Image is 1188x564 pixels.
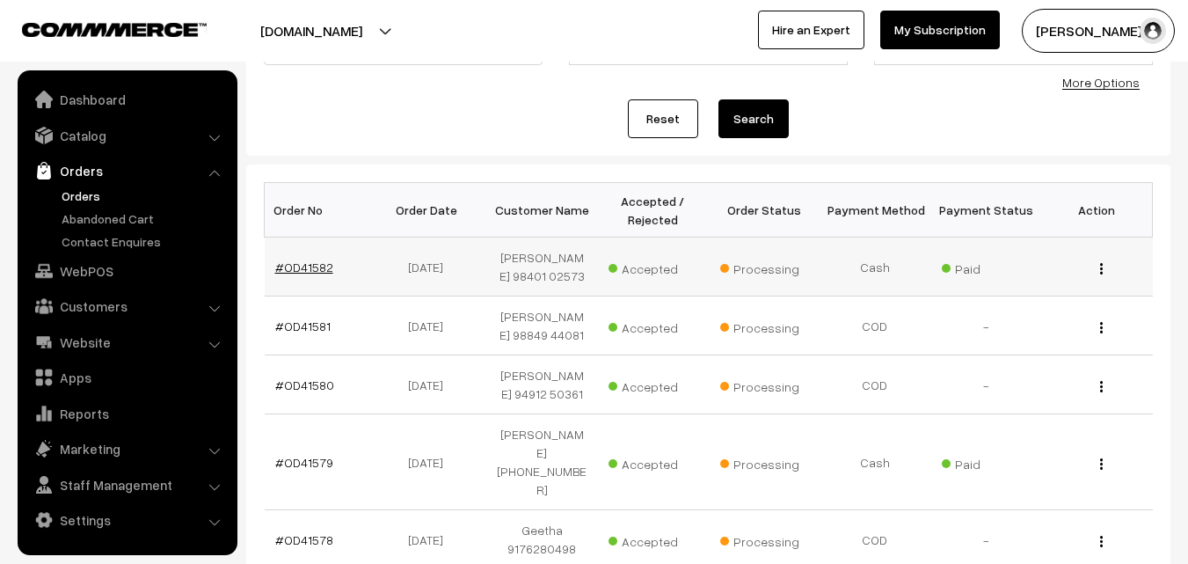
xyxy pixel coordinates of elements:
img: Menu [1100,263,1103,275]
a: Hire an Expert [758,11,864,49]
td: COD [820,355,930,414]
a: More Options [1062,75,1140,90]
a: #OD41582 [275,260,333,275]
td: [DATE] [375,414,486,510]
th: Order Status [709,183,820,238]
img: Menu [1100,458,1103,470]
a: Apps [22,362,231,393]
th: Customer Name [486,183,597,238]
th: Accepted / Rejected [597,183,708,238]
a: WebPOS [22,255,231,287]
img: Menu [1100,381,1103,392]
td: [PERSON_NAME] 98401 02573 [486,238,597,297]
span: Processing [720,314,808,337]
span: Processing [720,373,808,396]
a: Customers [22,290,231,322]
td: [PERSON_NAME] [PHONE_NUMBER] [486,414,597,510]
button: [DOMAIN_NAME] [199,9,424,53]
a: #OD41578 [275,532,333,547]
td: Cash [820,414,930,510]
a: Dashboard [22,84,231,115]
td: [DATE] [375,297,486,355]
td: - [930,297,1041,355]
th: Action [1041,183,1152,238]
a: Catalog [22,120,231,151]
th: Payment Status [930,183,1041,238]
a: #OD41581 [275,319,331,333]
button: [PERSON_NAME] s… [1022,9,1175,53]
span: Processing [720,255,808,278]
a: Staff Management [22,469,231,501]
a: #OD41579 [275,455,333,470]
td: [DATE] [375,238,486,297]
img: user [1140,18,1166,44]
span: Processing [720,450,808,473]
a: Reports [22,398,231,429]
td: Cash [820,238,930,297]
a: Orders [57,187,231,205]
th: Order Date [375,183,486,238]
td: [DATE] [375,355,486,414]
th: Order No [265,183,375,238]
th: Payment Method [820,183,930,238]
td: COD [820,297,930,355]
a: Reset [628,99,698,138]
a: #OD41580 [275,377,334,392]
span: Accepted [609,373,696,396]
img: Menu [1100,536,1103,547]
a: My Subscription [880,11,1000,49]
a: Settings [22,504,231,536]
span: Accepted [609,528,696,551]
a: Website [22,326,231,358]
a: Marketing [22,433,231,465]
a: Orders [22,155,231,187]
span: Accepted [609,450,696,473]
span: Processing [720,528,808,551]
a: COMMMERCE [22,18,176,39]
a: Abandoned Cart [57,209,231,228]
img: COMMMERCE [22,23,207,36]
a: Contact Enquires [57,232,231,251]
span: Paid [942,255,1030,278]
button: Search [718,99,789,138]
td: [PERSON_NAME] 98849 44081 [486,297,597,355]
span: Accepted [609,314,696,337]
span: Paid [942,450,1030,473]
img: Menu [1100,322,1103,333]
span: Accepted [609,255,696,278]
td: - [930,355,1041,414]
td: [PERSON_NAME] 94912 50361 [486,355,597,414]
